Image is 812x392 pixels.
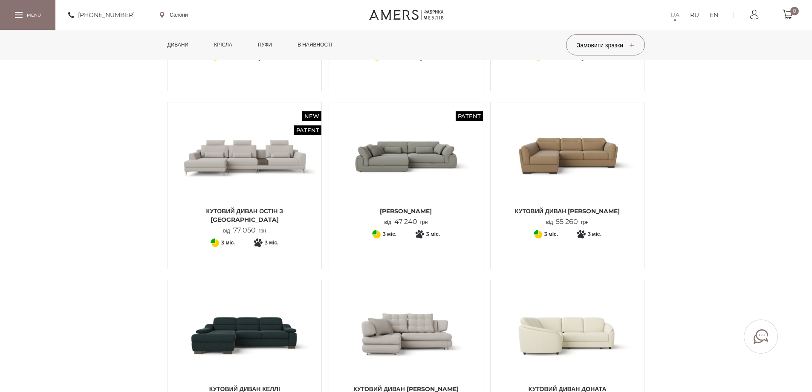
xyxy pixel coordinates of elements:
[383,229,396,239] span: 3 міс.
[497,207,638,215] span: Кутовий диван [PERSON_NAME]
[265,238,278,248] span: 3 міс.
[161,30,195,60] a: Дивани
[174,109,315,235] a: New Patent Кутовий диван ОСТІН з тумбою Кутовий диван ОСТІН з тумбою Кутовий диван ОСТІН з [GEOGR...
[391,218,420,226] span: 47 240
[546,218,589,226] p: від грн
[690,10,699,20] a: RU
[335,109,477,226] a: Patent Кутовий Диван ДЖЕММА Кутовий Диван ДЖЕММА [PERSON_NAME] від47 240грн
[426,229,440,239] span: 3 міс.
[160,11,188,19] a: Салони
[230,226,259,234] span: 77 050
[68,10,135,20] a: [PHONE_NUMBER]
[291,30,338,60] a: в наявності
[588,229,601,239] span: 3 міс.
[497,109,638,226] a: Кутовий диван Софія Кутовий диван Софія Кутовий диван [PERSON_NAME] від55 260грн
[335,207,477,215] span: [PERSON_NAME]
[208,30,238,60] a: Крісла
[790,7,799,15] span: 0
[251,30,279,60] a: Пуфи
[670,10,679,20] a: UA
[544,229,558,239] span: 3 міс.
[456,111,483,121] span: Patent
[302,111,321,121] span: New
[223,226,266,235] p: від грн
[566,34,645,55] button: Замовити зразки
[221,238,235,248] span: 3 міс.
[174,207,315,224] span: Кутовий диван ОСТІН з [GEOGRAPHIC_DATA]
[384,218,428,226] p: від грн
[577,41,634,49] span: Замовити зразки
[294,125,321,135] span: Patent
[710,10,718,20] a: EN
[553,218,581,226] span: 55 260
